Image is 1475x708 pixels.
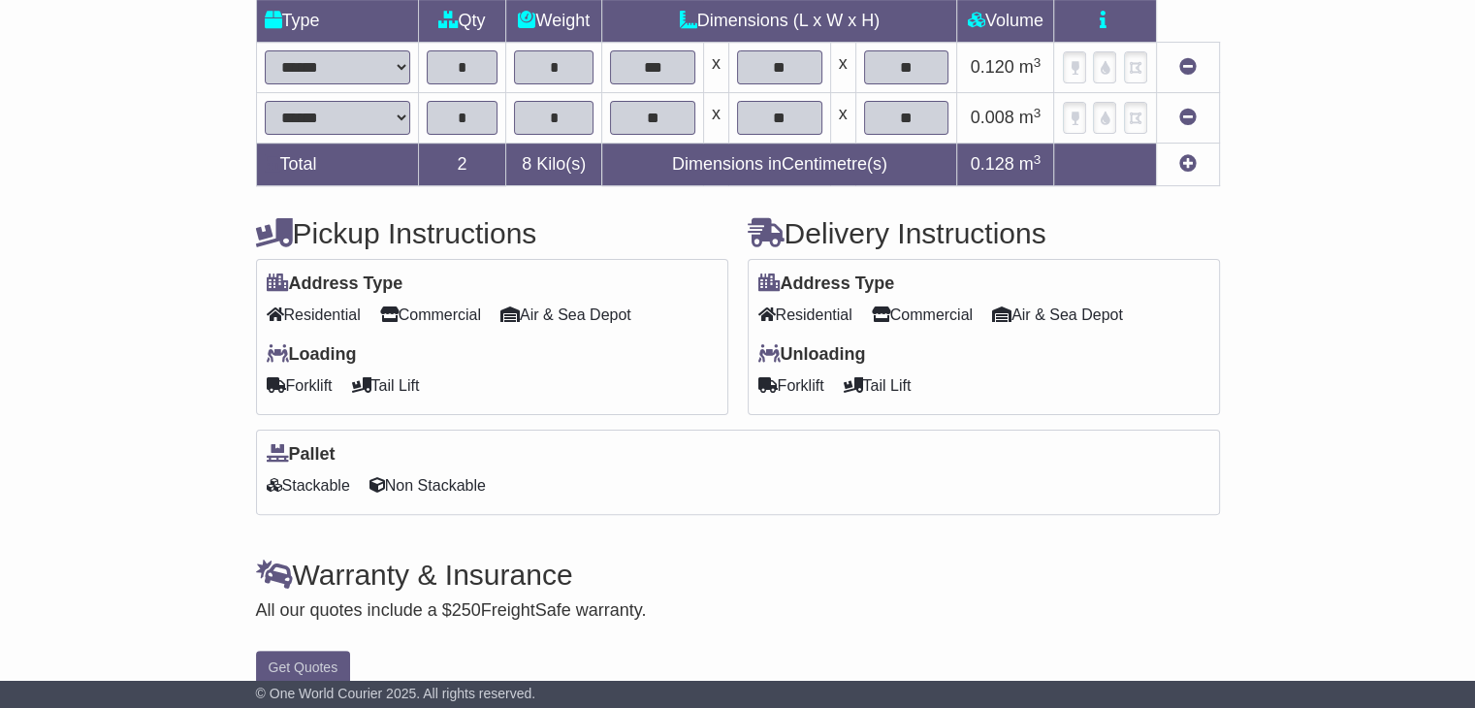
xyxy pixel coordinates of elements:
td: 2 [418,144,506,186]
span: 250 [452,600,481,620]
label: Pallet [267,444,336,466]
span: Tail Lift [352,370,420,401]
span: Stackable [267,470,350,500]
span: m [1019,154,1042,174]
span: © One World Courier 2025. All rights reserved. [256,686,536,701]
label: Loading [267,344,357,366]
span: Residential [267,300,361,330]
span: 8 [522,154,531,174]
td: Dimensions in Centimetre(s) [602,144,957,186]
td: x [830,93,855,144]
span: 0.128 [971,154,1014,174]
span: Air & Sea Depot [500,300,631,330]
span: Commercial [872,300,973,330]
td: x [830,43,855,93]
label: Address Type [267,274,403,295]
a: Remove this item [1179,108,1197,127]
span: 0.120 [971,57,1014,77]
h4: Warranty & Insurance [256,559,1220,591]
label: Address Type [758,274,895,295]
span: Commercial [380,300,481,330]
span: m [1019,57,1042,77]
sup: 3 [1034,152,1042,167]
td: Total [256,144,418,186]
span: Air & Sea Depot [992,300,1123,330]
span: m [1019,108,1042,127]
sup: 3 [1034,55,1042,70]
a: Remove this item [1179,57,1197,77]
span: Forklift [758,370,824,401]
div: All our quotes include a $ FreightSafe warranty. [256,600,1220,622]
td: x [703,93,728,144]
span: Non Stackable [369,470,486,500]
h4: Delivery Instructions [748,217,1220,249]
span: Tail Lift [844,370,912,401]
span: Residential [758,300,852,330]
label: Unloading [758,344,866,366]
sup: 3 [1034,106,1042,120]
td: x [703,43,728,93]
h4: Pickup Instructions [256,217,728,249]
span: Forklift [267,370,333,401]
td: Kilo(s) [506,144,602,186]
a: Add new item [1179,154,1197,174]
button: Get Quotes [256,651,351,685]
span: 0.008 [971,108,1014,127]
